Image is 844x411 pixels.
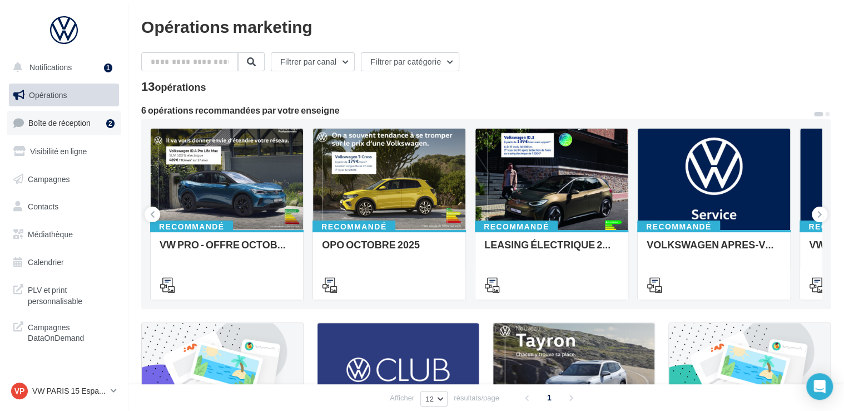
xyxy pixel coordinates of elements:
[7,111,121,135] a: Boîte de réception2
[271,52,355,71] button: Filtrer par canal
[425,394,434,403] span: 12
[475,221,558,233] div: Recommandé
[7,56,117,79] button: Notifications 1
[637,221,720,233] div: Recommandé
[28,320,115,344] span: Campagnes DataOnDemand
[30,146,87,156] span: Visibilité en ligne
[322,239,456,261] div: OPO OCTOBRE 2025
[32,385,106,397] p: VW PARIS 15 Espace Suffren
[106,119,115,128] div: 2
[7,168,121,191] a: Campagnes
[9,380,119,402] a: VP VW PARIS 15 Espace Suffren
[7,223,121,246] a: Médiathèque
[7,315,121,348] a: Campagnes DataOnDemand
[14,385,25,397] span: VP
[7,195,121,218] a: Contacts
[28,282,115,306] span: PLV et print personnalisable
[141,18,831,35] div: Opérations marketing
[28,229,73,239] span: Médiathèque
[484,239,619,261] div: LEASING ÉLECTRIQUE 2025
[390,393,414,403] span: Afficher
[160,239,294,261] div: VW PRO - OFFRE OCTOBRE 25
[312,221,395,233] div: Recommandé
[806,373,833,400] div: Open Intercom Messenger
[361,52,459,71] button: Filtrer par catégorie
[454,393,499,403] span: résultats/page
[28,174,70,183] span: Campagnes
[104,63,112,72] div: 1
[155,82,206,92] div: opérations
[150,221,233,233] div: Recommandé
[420,391,448,407] button: 12
[29,90,67,100] span: Opérations
[7,278,121,311] a: PLV et print personnalisable
[28,202,58,211] span: Contacts
[540,389,558,407] span: 1
[7,84,121,107] a: Opérations
[647,239,781,261] div: VOLKSWAGEN APRES-VENTE
[29,62,72,72] span: Notifications
[28,257,64,267] span: Calendrier
[7,251,121,274] a: Calendrier
[28,118,91,128] span: Boîte de réception
[7,140,121,163] a: Visibilité en ligne
[141,106,813,115] div: 6 opérations recommandées par votre enseigne
[141,80,206,92] div: 13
